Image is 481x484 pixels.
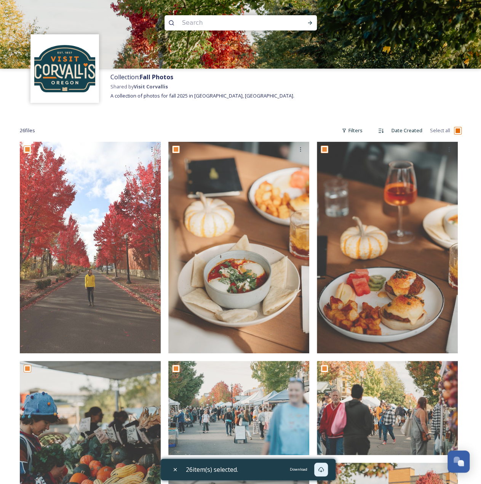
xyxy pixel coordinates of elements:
div: Download [287,465,310,474]
img: Caves Brunch in Fall 2025.jpg [317,142,458,353]
div: Date Created [388,123,426,138]
strong: Visit Corvallis [134,83,168,90]
img: Caves Brunch in Fall 2025 (1).jpg [168,142,309,353]
span: Collection: [110,73,173,81]
img: Farmers Market with fall colors (26).jpg [168,361,309,455]
strong: Fall Photos [140,73,173,81]
input: Search [178,14,283,31]
img: visit-corvallis-badge-dark-blue-orange%281%29.png [34,38,95,99]
span: 26 file s [20,127,35,134]
span: 26 item(s) selected. [186,465,238,474]
span: A collection of photos for fall 2025 in [GEOGRAPHIC_DATA], [GEOGRAPHIC_DATA]. [110,92,294,99]
div: Filters [338,123,366,138]
img: Autumn-1stStreet-Downtown-CorvallisOregon-AlizahAkiko-Credit-Share.jpg [20,142,161,353]
span: Shared by [110,83,168,90]
button: Open Chat [447,450,470,473]
span: Select all [430,127,450,134]
img: Farmers Market with fall colors (18).jpg [317,361,458,455]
